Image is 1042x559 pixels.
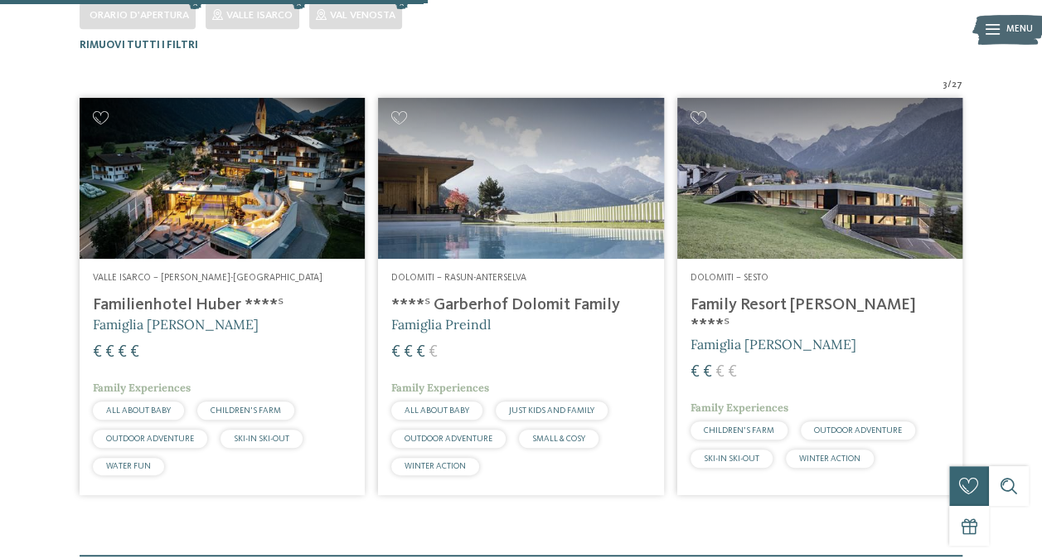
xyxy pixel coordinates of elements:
[106,406,171,415] span: ALL ABOUT BABY
[80,98,365,259] img: Cercate un hotel per famiglie? Qui troverete solo i migliori!
[106,462,151,470] span: WATER FUN
[677,98,962,259] img: Family Resort Rainer ****ˢ
[391,344,400,361] span: €
[691,273,768,283] span: Dolomiti – Sesto
[405,435,492,443] span: OUTDOOR ADVENTURE
[80,40,198,51] span: Rimuovi tutti i filtri
[952,79,962,92] span: 27
[80,98,365,495] a: Cercate un hotel per famiglie? Qui troverete solo i migliori! Valle Isarco – [PERSON_NAME]-[GEOGR...
[404,344,413,361] span: €
[405,406,469,415] span: ALL ABOUT BABY
[93,381,191,395] span: Family Experiences
[391,295,650,315] h4: ****ˢ Garberhof Dolomit Family
[93,316,259,333] span: Famiglia [PERSON_NAME]
[391,381,489,395] span: Family Experiences
[234,435,289,443] span: SKI-IN SKI-OUT
[509,406,594,415] span: JUST KIDS AND FAMILY
[211,406,281,415] span: CHILDREN’S FARM
[378,98,663,495] a: Cercate un hotel per famiglie? Qui troverete solo i migliori! Dolomiti – Rasun-Anterselva ****ˢ G...
[429,344,438,361] span: €
[90,10,189,21] span: Orario d'apertura
[93,344,102,361] span: €
[130,344,139,361] span: €
[226,10,293,21] span: Valle Isarco
[93,273,322,283] span: Valle Isarco – [PERSON_NAME]-[GEOGRAPHIC_DATA]
[691,401,788,415] span: Family Experiences
[814,426,902,435] span: OUTDOOR ADVENTURE
[118,344,127,361] span: €
[691,364,700,381] span: €
[799,454,860,463] span: WINTER ACTION
[391,273,526,283] span: Dolomiti – Rasun-Anterselva
[715,364,725,381] span: €
[943,79,947,92] span: 3
[106,435,194,443] span: OUTDOOR ADVENTURE
[405,462,466,470] span: WINTER ACTION
[677,98,962,495] a: Cercate un hotel per famiglie? Qui troverete solo i migliori! Dolomiti – Sesto Family Resort [PER...
[93,295,351,315] h4: Familienhotel Huber ****ˢ
[691,336,856,352] span: Famiglia [PERSON_NAME]
[330,10,395,21] span: Val Venosta
[691,295,949,335] h4: Family Resort [PERSON_NAME] ****ˢ
[391,316,491,333] span: Famiglia Preindl
[704,454,759,463] span: SKI-IN SKI-OUT
[728,364,737,381] span: €
[378,98,663,259] img: Cercate un hotel per famiglie? Qui troverete solo i migliori!
[704,426,774,435] span: CHILDREN’S FARM
[532,435,585,443] span: SMALL & COSY
[416,344,425,361] span: €
[703,364,712,381] span: €
[105,344,114,361] span: €
[947,79,952,92] span: /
